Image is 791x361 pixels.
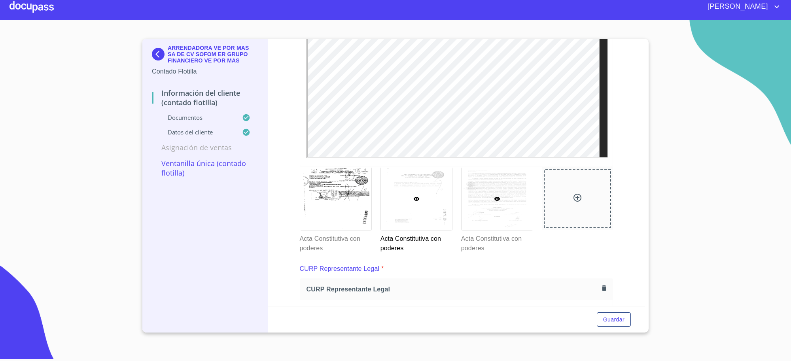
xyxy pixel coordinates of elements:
[380,231,452,253] p: Acta Constitutiva con poderes
[152,159,258,178] p: Ventanilla Única (Contado Flotilla)
[152,113,242,121] p: Documentos
[152,45,258,67] div: ARRENDADORA VE POR MAS SA DE CV SOFOM ER GRUPO FINANCIERO VE POR MAS
[300,167,371,231] img: Acta Constitutiva con poderes
[300,264,380,274] p: CURP Representante Legal
[307,285,599,293] span: CURP Representante Legal
[152,143,258,152] p: Asignación de Ventas
[300,231,371,253] p: Acta Constitutiva con poderes
[461,231,532,253] p: Acta Constitutiva con poderes
[168,45,258,64] p: ARRENDADORA VE POR MAS SA DE CV SOFOM ER GRUPO FINANCIERO VE POR MAS
[603,315,624,325] span: Guardar
[152,88,258,107] p: Información del Cliente (Contado Flotilla)
[152,128,242,136] p: Datos del cliente
[702,0,782,13] button: account of current user
[597,312,631,327] button: Guardar
[152,48,168,60] img: Docupass spot blue
[152,67,258,76] p: Contado Flotilla
[702,0,772,13] span: [PERSON_NAME]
